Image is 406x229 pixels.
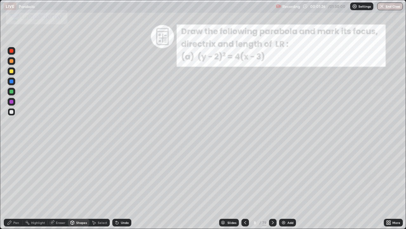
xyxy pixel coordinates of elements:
div: 79 [262,220,266,226]
img: end-class-cross [379,4,384,9]
div: Add [287,221,293,224]
img: add-slide-button [281,220,286,225]
div: Slides [227,221,236,224]
button: End Class [377,3,403,10]
div: Shapes [76,221,87,224]
div: 8 [252,221,258,225]
div: Highlight [31,221,45,224]
div: More [392,221,400,224]
img: recording.375f2c34.svg [276,4,281,9]
p: Settings [358,5,371,8]
div: Eraser [56,221,65,224]
p: Recording [282,4,300,9]
div: / [259,221,261,225]
div: Pen [13,221,19,224]
p: Parabola [19,4,35,9]
div: Undo [121,221,129,224]
img: class-settings-icons [352,4,357,9]
p: LIVE [6,4,14,9]
div: Select [98,221,107,224]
